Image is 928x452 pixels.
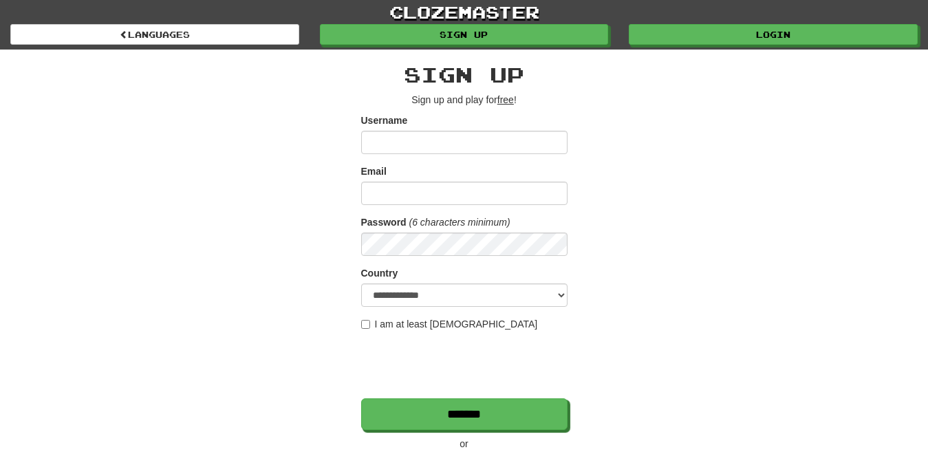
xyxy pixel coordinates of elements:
[361,215,407,229] label: Password
[361,164,387,178] label: Email
[361,317,538,331] label: I am at least [DEMOGRAPHIC_DATA]
[361,114,408,127] label: Username
[10,24,299,45] a: Languages
[361,93,568,107] p: Sign up and play for !
[361,437,568,451] p: or
[497,94,514,105] u: free
[361,63,568,86] h2: Sign up
[629,24,918,45] a: Login
[409,217,510,228] em: (6 characters minimum)
[361,266,398,280] label: Country
[361,338,570,391] iframe: reCAPTCHA
[320,24,609,45] a: Sign up
[361,320,370,329] input: I am at least [DEMOGRAPHIC_DATA]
